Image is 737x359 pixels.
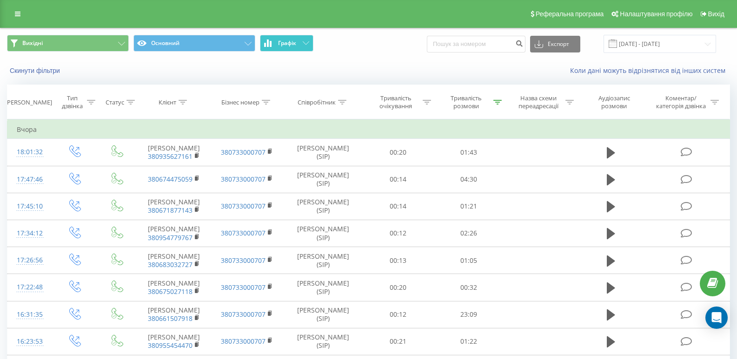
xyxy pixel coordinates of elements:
[433,328,504,355] td: 01:22
[221,283,266,292] a: 380733000707
[284,328,363,355] td: [PERSON_NAME] (SIP)
[363,193,433,220] td: 00:14
[137,220,211,247] td: [PERSON_NAME]
[221,228,266,237] a: 380733000707
[363,220,433,247] td: 00:12
[148,341,193,350] a: 380955454470
[433,301,504,328] td: 23:09
[363,247,433,274] td: 00:13
[221,337,266,346] a: 380733000707
[148,287,193,296] a: 380675027118
[221,256,266,265] a: 380733000707
[5,98,52,106] div: [PERSON_NAME]
[133,35,255,52] button: Основний
[137,328,211,355] td: [PERSON_NAME]
[137,301,211,328] td: [PERSON_NAME]
[513,94,563,110] div: Назва схеми переадресації
[708,10,724,18] span: Вихід
[60,94,84,110] div: Тип дзвінка
[284,193,363,220] td: [PERSON_NAME] (SIP)
[298,98,336,106] div: Співробітник
[17,333,43,351] div: 16:23:53
[137,247,211,274] td: [PERSON_NAME]
[17,251,43,269] div: 17:26:56
[7,35,129,52] button: Вихідні
[536,10,604,18] span: Реферальна програма
[148,314,193,323] a: 380661507918
[620,10,692,18] span: Налаштування профілю
[284,166,363,193] td: [PERSON_NAME] (SIP)
[284,220,363,247] td: [PERSON_NAME] (SIP)
[17,197,43,215] div: 17:45:10
[148,152,193,161] a: 380935627161
[363,139,433,166] td: 00:20
[442,94,491,110] div: Тривалість розмови
[284,247,363,274] td: [PERSON_NAME] (SIP)
[278,40,296,46] span: Графік
[137,274,211,301] td: [PERSON_NAME]
[106,98,124,106] div: Статус
[17,306,43,324] div: 16:31:35
[284,274,363,301] td: [PERSON_NAME] (SIP)
[433,247,504,274] td: 01:05
[363,274,433,301] td: 00:20
[363,166,433,193] td: 00:14
[433,220,504,247] td: 02:26
[148,233,193,242] a: 380954779767
[427,36,525,52] input: Пошук за номером
[17,278,43,296] div: 17:22:48
[433,166,504,193] td: 04:30
[137,193,211,220] td: [PERSON_NAME]
[221,202,266,210] a: 380733000707
[7,66,65,75] button: Скинути фільтри
[221,175,266,183] a: 380733000707
[17,143,43,161] div: 18:01:32
[17,170,43,189] div: 17:47:46
[284,139,363,166] td: [PERSON_NAME] (SIP)
[148,175,193,183] a: 380674475059
[363,301,433,328] td: 00:12
[654,94,708,110] div: Коментар/категорія дзвінка
[433,193,504,220] td: 01:21
[221,98,259,106] div: Бізнес номер
[22,39,43,47] span: Вихідні
[371,94,420,110] div: Тривалість очікування
[221,148,266,157] a: 380733000707
[705,307,728,329] div: Open Intercom Messenger
[585,94,643,110] div: Аудіозапис розмови
[148,260,193,269] a: 380683032727
[433,274,504,301] td: 00:32
[7,120,730,139] td: Вчора
[159,98,176,106] div: Клієнт
[530,36,580,52] button: Експорт
[260,35,313,52] button: Графік
[363,328,433,355] td: 00:21
[284,301,363,328] td: [PERSON_NAME] (SIP)
[221,310,266,319] a: 380733000707
[17,224,43,242] div: 17:34:12
[433,139,504,166] td: 01:43
[137,139,211,166] td: [PERSON_NAME]
[148,206,193,215] a: 380671877143
[570,66,730,75] a: Коли дані можуть відрізнятися вiд інших систем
